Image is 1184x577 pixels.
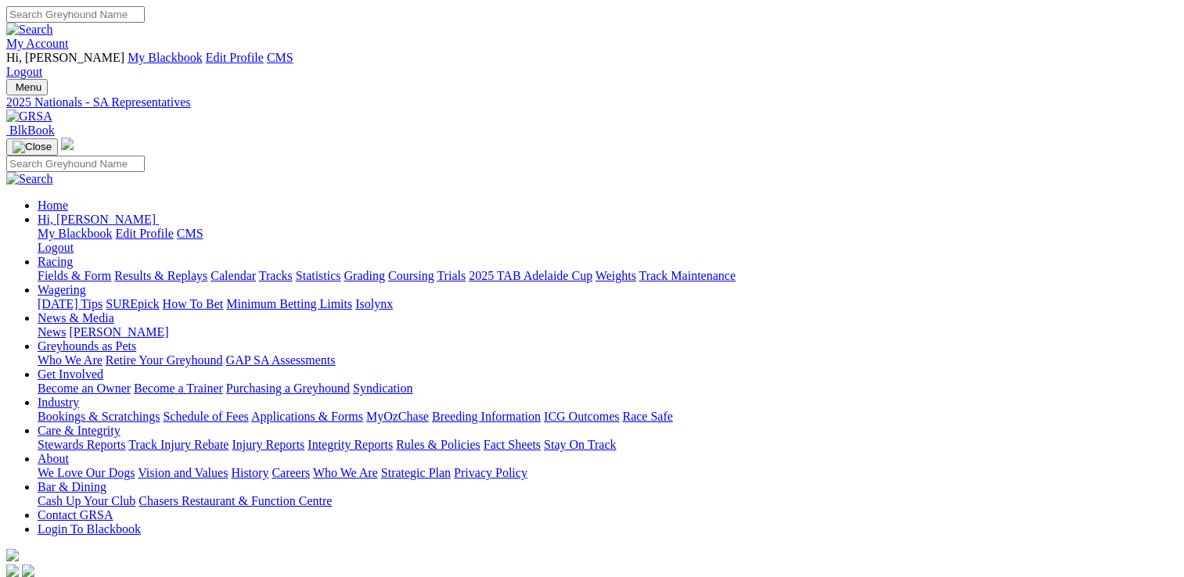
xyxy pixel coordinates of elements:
[38,382,1178,396] div: Get Involved
[38,213,156,226] span: Hi, [PERSON_NAME]
[396,438,480,451] a: Rules & Policies
[366,410,429,423] a: MyOzChase
[38,297,1178,311] div: Wagering
[355,297,393,310] a: Isolynx
[6,95,1178,109] a: 2025 Nationals - SA Representatives
[38,199,68,212] a: Home
[13,141,52,153] img: Close
[116,227,174,240] a: Edit Profile
[38,339,136,353] a: Greyhounds as Pets
[69,325,168,339] a: [PERSON_NAME]
[61,138,74,150] img: logo-grsa-white.png
[596,269,636,282] a: Weights
[272,466,310,479] a: Careers
[639,269,736,282] a: Track Maintenance
[38,466,135,479] a: We Love Our Dogs
[6,138,58,156] button: Toggle navigation
[6,23,53,37] img: Search
[114,269,207,282] a: Results & Replays
[38,508,113,521] a: Contact GRSA
[38,424,121,437] a: Care & Integrity
[38,494,1178,508] div: Bar & Dining
[437,269,466,282] a: Trials
[353,382,412,395] a: Syndication
[6,564,19,577] img: facebook.svg
[177,227,203,240] a: CMS
[38,325,1178,339] div: News & Media
[211,269,256,282] a: Calendar
[231,466,268,479] a: History
[106,297,159,310] a: SUREpick
[251,410,363,423] a: Applications & Forms
[38,353,1178,367] div: Greyhounds as Pets
[432,410,541,423] a: Breeding Information
[308,438,393,451] a: Integrity Reports
[134,382,223,395] a: Become a Trainer
[138,466,228,479] a: Vision and Values
[296,269,341,282] a: Statistics
[38,311,114,324] a: News & Media
[381,466,451,479] a: Strategic Plan
[226,353,336,367] a: GAP SA Assessments
[6,124,55,137] a: BlkBook
[128,438,229,451] a: Track Injury Rebate
[106,353,223,367] a: Retire Your Greyhound
[22,564,34,577] img: twitter.svg
[38,494,135,507] a: Cash Up Your Club
[38,227,113,240] a: My Blackbook
[226,297,352,310] a: Minimum Betting Limits
[38,227,1178,255] div: Hi, [PERSON_NAME]
[6,79,48,95] button: Toggle navigation
[38,269,1178,283] div: Racing
[38,353,103,367] a: Who We Are
[163,410,248,423] a: Schedule of Fees
[38,396,79,409] a: Industry
[6,51,1178,79] div: My Account
[38,269,111,282] a: Fields & Form
[206,51,264,64] a: Edit Profile
[38,325,66,339] a: News
[38,410,1178,424] div: Industry
[344,269,385,282] a: Grading
[226,382,350,395] a: Purchasing a Greyhound
[9,124,55,137] span: BlkBook
[267,51,293,64] a: CMS
[388,269,434,282] a: Coursing
[622,410,672,423] a: Race Safe
[6,549,19,561] img: logo-grsa-white.png
[38,382,131,395] a: Become an Owner
[484,438,541,451] a: Fact Sheets
[38,438,1178,452] div: Care & Integrity
[544,410,619,423] a: ICG Outcomes
[6,172,53,186] img: Search
[454,466,527,479] a: Privacy Policy
[313,466,378,479] a: Who We Are
[232,438,304,451] a: Injury Reports
[469,269,592,282] a: 2025 TAB Adelaide Cup
[38,438,125,451] a: Stewards Reports
[128,51,203,64] a: My Blackbook
[38,297,103,310] a: [DATE] Tips
[6,65,42,78] a: Logout
[259,269,293,282] a: Tracks
[38,283,86,296] a: Wagering
[544,438,616,451] a: Stay On Track
[38,410,160,423] a: Bookings & Scratchings
[6,6,145,23] input: Search
[6,109,52,124] img: GRSA
[6,156,145,172] input: Search
[38,213,159,226] a: Hi, [PERSON_NAME]
[38,480,106,493] a: Bar & Dining
[6,37,69,50] a: My Account
[38,255,73,268] a: Racing
[163,297,224,310] a: How To Bet
[38,522,141,536] a: Login To Blackbook
[38,241,74,254] a: Logout
[38,452,69,465] a: About
[38,367,103,381] a: Get Involved
[16,81,41,93] span: Menu
[139,494,332,507] a: Chasers Restaurant & Function Centre
[6,51,124,64] span: Hi, [PERSON_NAME]
[38,466,1178,480] div: About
